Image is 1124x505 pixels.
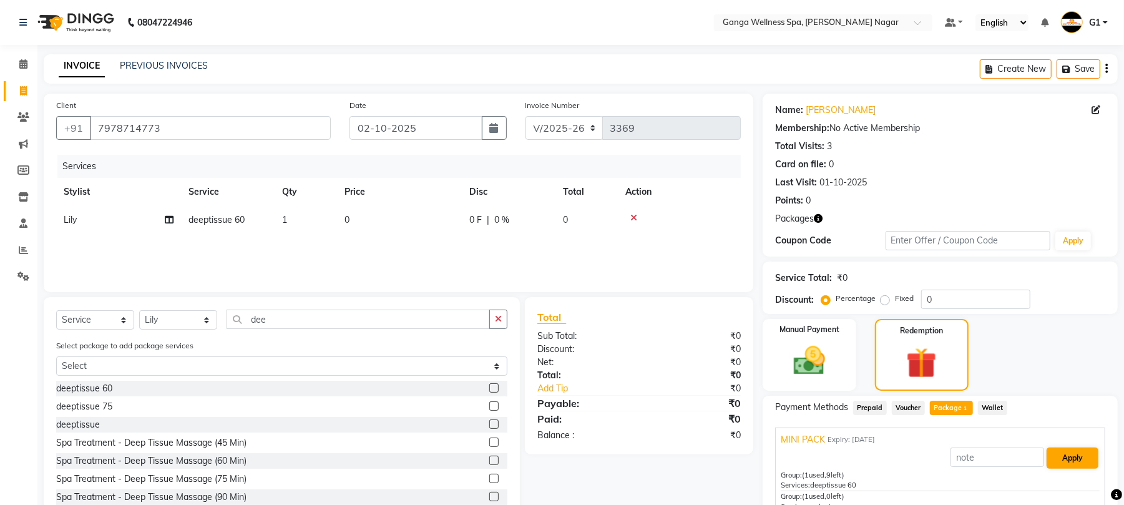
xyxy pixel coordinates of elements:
[64,214,77,225] span: Lily
[781,492,802,501] span: Group:
[978,401,1007,415] span: Wallet
[494,213,509,227] span: 0 %
[120,60,208,71] a: PREVIOUS INVOICES
[829,158,834,171] div: 0
[980,59,1052,79] button: Create New
[784,343,835,379] img: _cash.svg
[639,343,750,356] div: ₹0
[900,325,943,336] label: Redemption
[826,471,831,479] span: 9
[32,5,117,40] img: logo
[1061,11,1083,33] img: G1
[775,194,803,207] div: Points:
[56,382,112,395] div: deeptissue 60
[826,492,831,501] span: 0
[781,481,810,489] span: Services:
[802,492,844,501] span: used, left)
[537,311,566,324] span: Total
[781,433,825,446] span: MINI PACK
[639,429,750,442] div: ₹0
[528,330,639,343] div: Sub Total:
[886,231,1050,250] input: Enter Offer / Coupon Code
[836,293,876,304] label: Percentage
[56,454,247,468] div: Spa Treatment - Deep Tissue Massage (60 Min)
[525,100,580,111] label: Invoice Number
[282,214,287,225] span: 1
[1089,16,1100,29] span: G1
[775,104,803,117] div: Name:
[775,293,814,306] div: Discount:
[528,396,639,411] div: Payable:
[345,214,349,225] span: 0
[639,356,750,369] div: ₹0
[775,401,848,414] span: Payment Methods
[528,356,639,369] div: Net:
[951,448,1044,467] input: note
[639,369,750,382] div: ₹0
[349,100,366,111] label: Date
[802,471,809,479] span: (1
[181,178,275,206] th: Service
[137,5,192,40] b: 08047224946
[775,176,817,189] div: Last Visit:
[227,310,490,329] input: Search or Scan
[618,178,741,206] th: Action
[462,178,555,206] th: Disc
[781,471,802,479] span: Group:
[487,213,489,227] span: |
[1055,232,1091,250] button: Apply
[897,344,946,382] img: _gift.svg
[806,104,876,117] a: [PERSON_NAME]
[56,491,247,504] div: Spa Treatment - Deep Tissue Massage (90 Min)
[775,234,885,247] div: Coupon Code
[827,140,832,153] div: 3
[337,178,462,206] th: Price
[90,116,331,140] input: Search by Name/Mobile/Email/Code
[1047,448,1098,469] button: Apply
[56,178,181,206] th: Stylist
[639,330,750,343] div: ₹0
[57,155,750,178] div: Services
[469,213,482,227] span: 0 F
[775,158,826,171] div: Card on file:
[775,212,814,225] span: Packages
[56,473,247,486] div: Spa Treatment - Deep Tissue Massage (75 Min)
[775,122,1105,135] div: No Active Membership
[555,178,618,206] th: Total
[56,340,193,351] label: Select package to add package services
[775,272,832,285] div: Service Total:
[528,382,658,395] a: Add Tip
[639,411,750,426] div: ₹0
[56,436,247,449] div: Spa Treatment - Deep Tissue Massage (45 Min)
[853,401,887,415] span: Prepaid
[528,343,639,356] div: Discount:
[819,176,867,189] div: 01-10-2025
[806,194,811,207] div: 0
[802,492,809,501] span: (1
[810,481,856,489] span: deeptissue 60
[56,400,112,413] div: deeptissue 75
[528,369,639,382] div: Total:
[895,293,914,304] label: Fixed
[56,418,100,431] div: deeptissue
[188,214,245,225] span: deeptissue 60
[962,405,969,413] span: 1
[639,396,750,411] div: ₹0
[930,401,973,415] span: Package
[528,411,639,426] div: Paid:
[837,272,848,285] div: ₹0
[779,324,839,335] label: Manual Payment
[56,100,76,111] label: Client
[56,116,91,140] button: +91
[892,401,925,415] span: Voucher
[1057,59,1100,79] button: Save
[828,434,875,445] span: Expiry: [DATE]
[658,382,750,395] div: ₹0
[528,429,639,442] div: Balance :
[775,122,829,135] div: Membership:
[775,140,824,153] div: Total Visits:
[275,178,337,206] th: Qty
[802,471,844,479] span: used, left)
[563,214,568,225] span: 0
[59,55,105,77] a: INVOICE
